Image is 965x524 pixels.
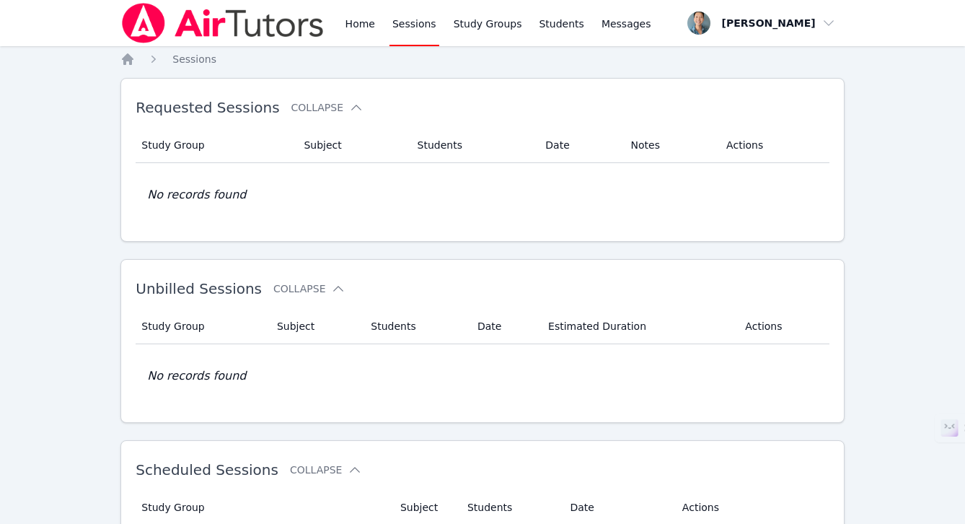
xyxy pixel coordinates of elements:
[172,52,216,66] a: Sessions
[290,463,362,477] button: Collapse
[539,309,736,344] th: Estimated Duration
[469,309,539,344] th: Date
[120,3,325,43] img: Air Tutors
[136,163,829,227] td: No records found
[409,128,537,163] th: Students
[622,128,718,163] th: Notes
[273,281,345,296] button: Collapse
[136,344,829,408] td: No records found
[602,17,651,31] span: Messages
[136,280,262,297] span: Unbilled Sessions
[268,309,362,344] th: Subject
[136,99,279,116] span: Requested Sessions
[295,128,408,163] th: Subject
[136,461,278,479] span: Scheduled Sessions
[120,52,845,66] nav: Breadcrumb
[718,128,829,163] th: Actions
[136,309,268,344] th: Study Group
[362,309,469,344] th: Students
[537,128,622,163] th: Date
[172,53,216,65] span: Sessions
[736,309,829,344] th: Actions
[291,100,363,115] button: Collapse
[136,128,295,163] th: Study Group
